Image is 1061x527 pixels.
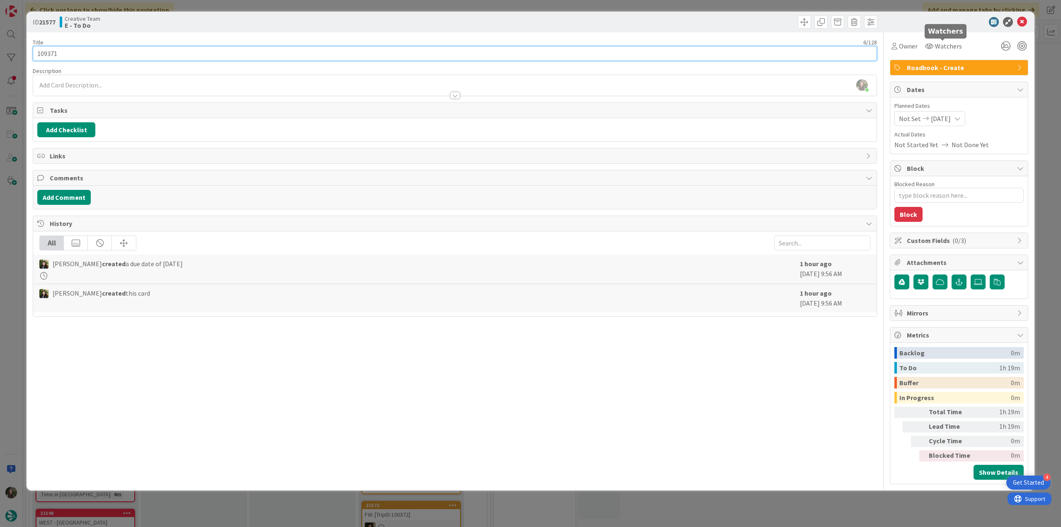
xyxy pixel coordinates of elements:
[1011,392,1020,403] div: 0m
[978,407,1020,418] div: 1h 19m
[929,450,974,461] div: Blocked Time
[53,259,183,269] span: [PERSON_NAME] a due date of [DATE]
[899,114,921,124] span: Not Set
[33,39,44,46] label: Title
[952,140,989,150] span: Not Done Yet
[33,67,61,75] span: Description
[800,288,870,308] div: [DATE] 9:56 AM
[50,173,862,183] span: Comments
[899,362,999,374] div: To Do
[907,85,1013,95] span: Dates
[39,18,56,26] b: 21577
[928,27,963,35] h5: Watchers
[894,140,938,150] span: Not Started Yet
[50,105,862,115] span: Tasks
[999,362,1020,374] div: 1h 19m
[894,130,1024,139] span: Actual Dates
[929,407,974,418] div: Total Time
[894,207,923,222] button: Block
[894,180,935,188] label: Blocked Reason
[65,15,100,22] span: Creative Team
[894,102,1024,110] span: Planned Dates
[1011,347,1020,359] div: 0m
[899,377,1011,389] div: Buffer
[37,122,95,137] button: Add Checklist
[37,190,91,205] button: Add Comment
[50,219,862,228] span: History
[907,257,1013,267] span: Attachments
[899,41,918,51] span: Owner
[907,308,1013,318] span: Mirrors
[1013,478,1044,487] div: Get Started
[1006,476,1051,490] div: Open Get Started checklist, remaining modules: 4
[978,450,1020,461] div: 0m
[856,79,868,91] img: 0riiWcpNYxeD57xbJhM7U3fMlmnERAK7.webp
[53,288,150,298] span: [PERSON_NAME] this card
[1043,474,1051,481] div: 4
[33,46,877,61] input: type card name here...
[935,41,962,51] span: Watchers
[46,39,877,46] div: 6 / 128
[974,465,1024,480] button: Show Details
[899,392,1011,403] div: In Progress
[899,347,1011,359] div: Backlog
[929,436,974,447] div: Cycle Time
[102,260,126,268] b: created
[800,259,870,279] div: [DATE] 9:56 AM
[65,22,100,29] b: E - To Do
[800,260,832,268] b: 1 hour ago
[931,114,951,124] span: [DATE]
[907,330,1013,340] span: Metrics
[39,260,48,269] img: BC
[102,289,126,297] b: created
[952,236,966,245] span: ( 0/3 )
[50,151,862,161] span: Links
[907,163,1013,173] span: Block
[40,236,64,250] div: All
[929,421,974,432] div: Lead Time
[800,289,832,297] b: 1 hour ago
[1011,377,1020,389] div: 0m
[978,421,1020,432] div: 1h 19m
[907,63,1013,73] span: Roadbook - Create
[39,289,48,298] img: BC
[17,1,38,11] span: Support
[978,436,1020,447] div: 0m
[33,17,56,27] span: ID
[907,236,1013,245] span: Custom Fields
[774,236,870,250] input: Search...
